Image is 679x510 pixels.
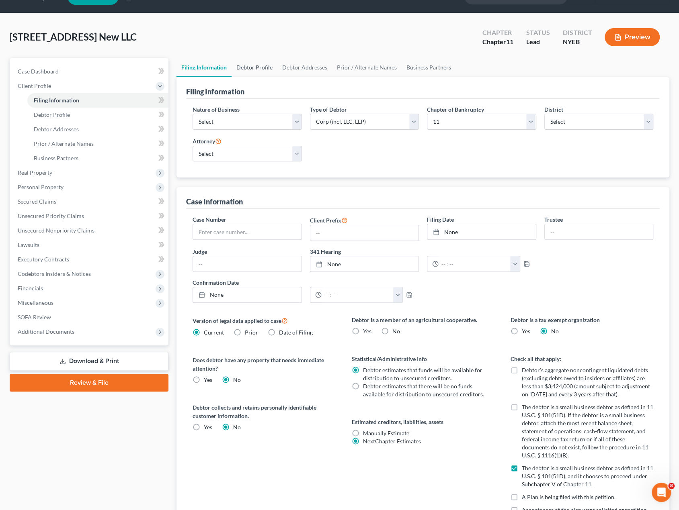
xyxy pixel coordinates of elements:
[204,329,224,336] span: Current
[18,68,59,75] span: Case Dashboard
[34,111,70,118] span: Debtor Profile
[204,376,212,383] span: Yes
[189,278,423,287] label: Confirmation Date
[605,28,660,46] button: Preview
[232,58,277,77] a: Debtor Profile
[310,225,418,241] input: --
[11,223,168,238] a: Unsecured Nonpriority Claims
[18,285,43,292] span: Financials
[11,64,168,79] a: Case Dashboard
[10,352,168,371] a: Download & Print
[18,256,69,263] span: Executory Contracts
[511,316,653,324] label: Debtor is a tax exempt organization
[544,105,563,114] label: District
[27,137,168,151] a: Prior / Alternate Names
[439,256,511,271] input: -- : --
[11,252,168,267] a: Executory Contracts
[233,376,241,383] span: No
[11,238,168,252] a: Lawsuits
[245,329,258,336] span: Prior
[18,82,51,89] span: Client Profile
[34,140,94,147] span: Prior / Alternate Names
[193,403,335,420] label: Debtor collects and retains personally identifiable customer information.
[11,310,168,324] a: SOFA Review
[193,136,222,146] label: Attorney
[193,356,335,373] label: Does debtor have any property that needs immediate attention?
[506,38,513,45] span: 11
[402,58,456,77] a: Business Partners
[522,404,653,459] span: The debtor is a small business debtor as defined in 11 U.S.C. § 101(51D). If the debtor is a smal...
[18,241,39,248] span: Lawsuits
[352,355,494,363] label: Statistical/Administrative Info
[563,37,592,47] div: NYEB
[277,58,332,77] a: Debtor Addresses
[34,97,79,104] span: Filing Information
[544,215,563,224] label: Trustee
[10,374,168,392] a: Review & File
[18,314,51,320] span: SOFA Review
[482,37,513,47] div: Chapter
[10,31,137,43] span: [STREET_ADDRESS] New LLC
[310,105,347,114] label: Type of Debtor
[27,151,168,165] a: Business Partners
[363,438,421,445] span: NextChapter Estimates
[204,424,212,430] span: Yes
[668,483,675,489] span: 8
[193,215,226,224] label: Case Number
[11,209,168,223] a: Unsecured Priority Claims
[193,224,301,239] input: Enter case number...
[193,105,240,114] label: Nature of Business
[363,328,371,335] span: Yes
[563,28,592,37] div: District
[310,256,418,271] a: None
[193,287,301,302] a: None
[352,316,494,324] label: Debtor is a member of an agricultural cooperative.
[511,355,653,363] label: Check all that apply:
[27,108,168,122] a: Debtor Profile
[18,227,94,234] span: Unsecured Nonpriority Claims
[18,198,56,205] span: Secured Claims
[392,328,400,335] span: No
[332,58,402,77] a: Prior / Alternate Names
[186,197,243,206] div: Case Information
[427,215,454,224] label: Filing Date
[306,247,540,256] label: 341 Hearing
[18,184,64,190] span: Personal Property
[34,126,79,133] span: Debtor Addresses
[522,494,615,500] span: A Plan is being filed with this petition.
[522,465,653,488] span: The debtor is a small business debtor as defined in 11 U.S.C. § 101(51D), and it chooses to proce...
[18,169,52,176] span: Real Property
[193,247,207,256] label: Judge
[427,224,535,239] a: None
[176,58,232,77] a: Filing Information
[352,418,494,426] label: Estimated creditors, liabilities, assets
[193,316,335,325] label: Version of legal data applied to case
[522,328,530,335] span: Yes
[18,299,53,306] span: Miscellaneous
[322,287,394,302] input: -- : --
[18,270,91,277] span: Codebtors Insiders & Notices
[652,483,671,502] iframe: Intercom live chat
[11,194,168,209] a: Secured Claims
[526,28,550,37] div: Status
[482,28,513,37] div: Chapter
[193,256,301,271] input: --
[27,93,168,108] a: Filing Information
[18,212,84,219] span: Unsecured Priority Claims
[279,329,313,336] span: Date of Filing
[34,155,78,161] span: Business Partners
[526,37,550,47] div: Lead
[551,328,559,335] span: No
[427,105,484,114] label: Chapter of Bankruptcy
[363,367,482,381] span: Debtor estimates that funds will be available for distribution to unsecured creditors.
[233,424,241,430] span: No
[27,122,168,137] a: Debtor Addresses
[18,328,74,335] span: Additional Documents
[186,87,244,96] div: Filing Information
[522,367,650,398] span: Debtor’s aggregate noncontingent liquidated debts (excluding debts owed to insiders or affiliates...
[363,383,484,398] span: Debtor estimates that there will be no funds available for distribution to unsecured creditors.
[363,430,409,437] span: Manually Estimate
[545,224,653,239] input: --
[310,215,348,225] label: Client Prefix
